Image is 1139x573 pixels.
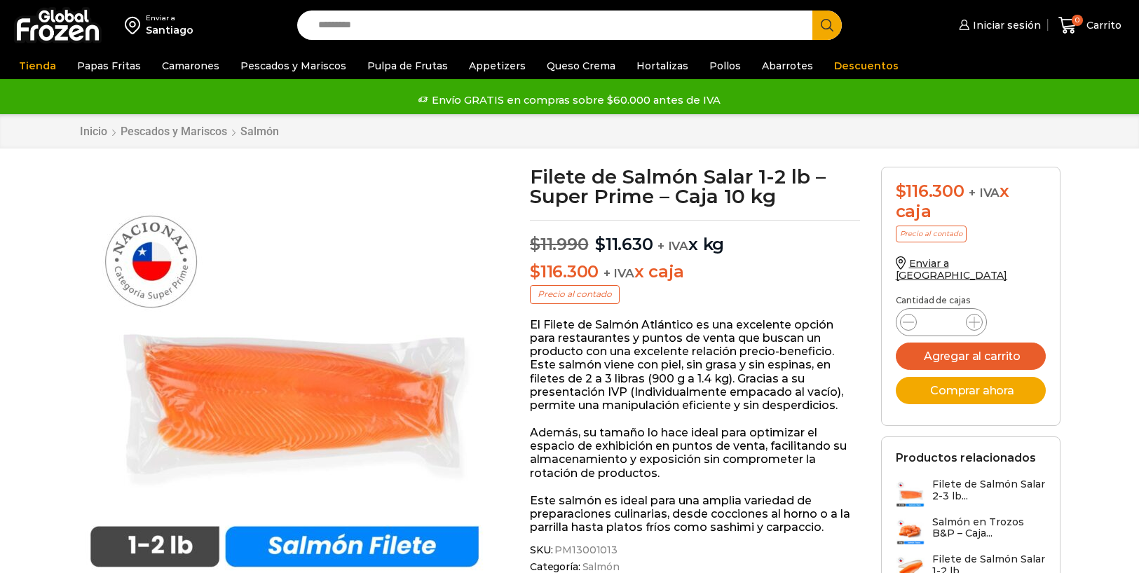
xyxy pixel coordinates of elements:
[896,451,1036,464] h2: Productos relacionados
[896,181,1046,222] div: x caja
[12,53,63,79] a: Tienda
[125,13,146,37] img: address-field-icon.svg
[629,53,695,79] a: Hortalizas
[932,478,1046,502] h3: Filete de Salmón Salar 2-3 lb...
[896,516,1046,546] a: Salmón en Trozos B&P – Caja...
[896,181,964,201] bdi: 116.300
[530,318,860,412] p: El Filete de Salmón Atlántico es una excelente opción para restaurantes y puntos de venta que bus...
[603,266,634,280] span: + IVA
[530,261,540,282] span: $
[955,11,1041,39] a: Iniciar sesión
[360,53,455,79] a: Pulpa de Frutas
[755,53,820,79] a: Abarrotes
[896,343,1046,370] button: Agregar al carrito
[896,181,906,201] span: $
[233,53,353,79] a: Pescados y Mariscos
[1072,15,1083,26] span: 0
[595,234,653,254] bdi: 11.630
[146,23,193,37] div: Santiago
[462,53,533,79] a: Appetizers
[530,285,620,303] p: Precio al contado
[530,561,860,573] span: Categoría:
[530,494,860,534] p: Este salmón es ideal para una amplia variedad de preparaciones culinarias, desde cocciones al hor...
[240,125,280,138] a: Salmón
[896,377,1046,404] button: Comprar ahora
[552,544,618,556] span: PM13001013
[896,257,1008,282] a: Enviar a [GEOGRAPHIC_DATA]
[580,561,620,573] a: Salmón
[932,516,1046,540] h3: Salmón en Trozos B&P – Caja...
[896,296,1046,305] p: Cantidad de cajas
[827,53,906,79] a: Descuentos
[812,11,842,40] button: Search button
[595,234,606,254] span: $
[70,53,148,79] a: Papas Fritas
[155,53,226,79] a: Camarones
[530,544,860,556] span: SKU:
[530,167,860,206] h1: Filete de Salmón Salar 1-2 lb – Super Prime – Caja 10 kg
[530,234,588,254] bdi: 11.990
[530,261,599,282] bdi: 116.300
[530,234,540,254] span: $
[896,478,1046,509] a: Filete de Salmón Salar 2-3 lb...
[540,53,622,79] a: Queso Crema
[530,220,860,255] p: x kg
[79,125,280,138] nav: Breadcrumb
[928,312,955,332] input: Product quantity
[530,426,860,480] p: Además, su tamaño lo hace ideal para optimizar el espacio de exhibición en puntos de venta, facil...
[896,226,967,242] p: Precio al contado
[1055,9,1125,42] a: 0 Carrito
[969,18,1041,32] span: Iniciar sesión
[120,125,228,138] a: Pescados y Mariscos
[657,239,688,253] span: + IVA
[79,125,108,138] a: Inicio
[702,53,748,79] a: Pollos
[530,262,860,282] p: x caja
[969,186,1000,200] span: + IVA
[1083,18,1121,32] span: Carrito
[146,13,193,23] div: Enviar a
